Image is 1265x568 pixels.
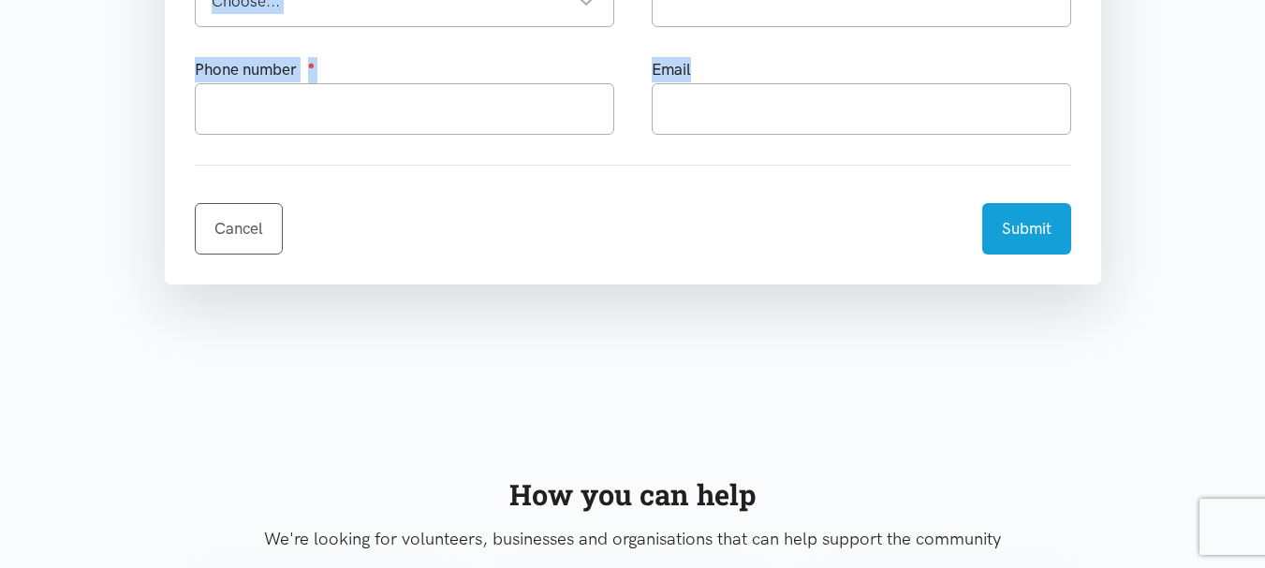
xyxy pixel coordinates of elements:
div: How you can help [187,472,1079,517]
button: Submit [982,203,1071,255]
sup: ● [308,58,316,72]
a: Cancel [195,203,283,255]
p: We're looking for volunteers, businesses and organisations that can help support the community [187,525,1079,553]
label: Email [652,57,691,82]
label: Phone number [195,57,297,82]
